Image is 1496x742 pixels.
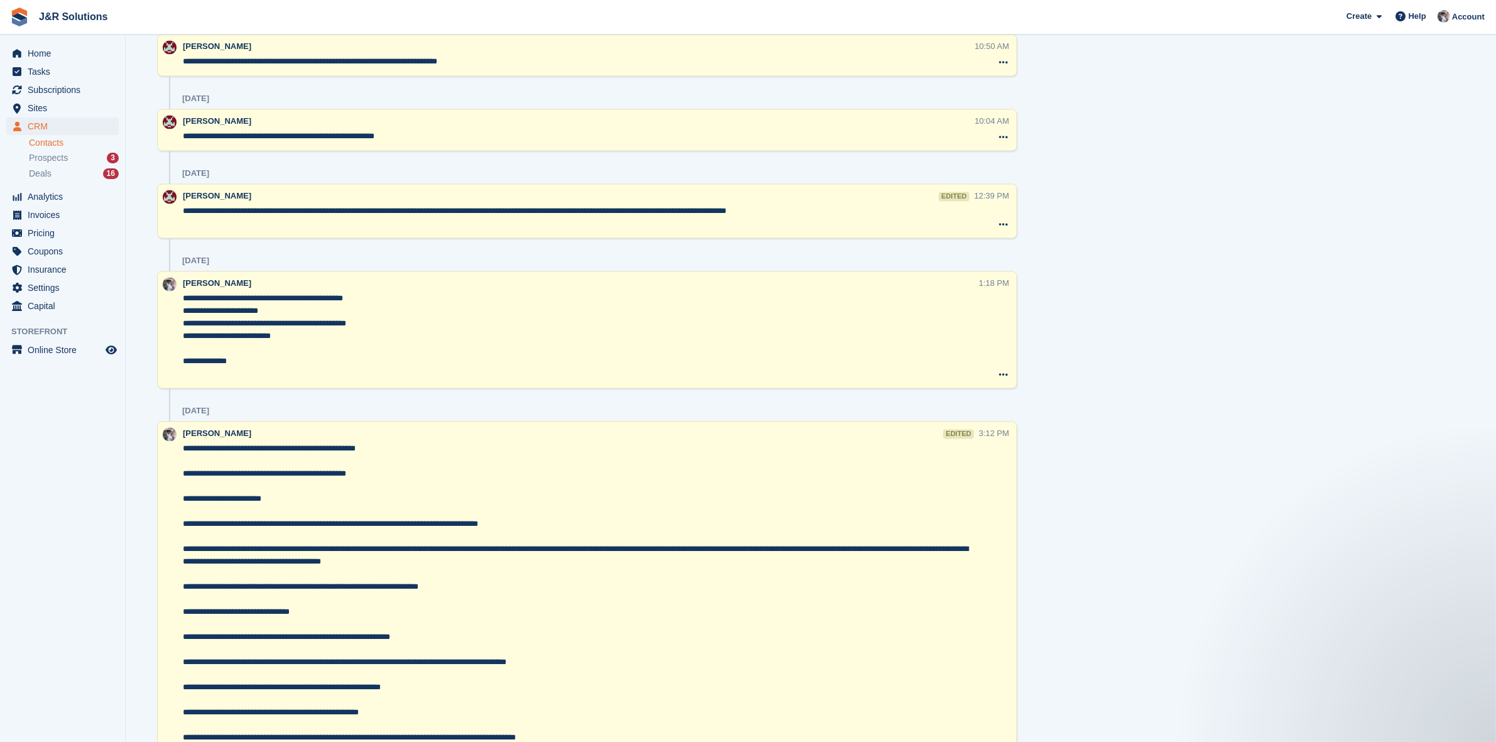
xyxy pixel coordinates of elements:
[11,325,125,338] span: Storefront
[979,277,1009,289] div: 1:18 PM
[163,115,177,129] img: Julie Morgan
[6,243,119,260] a: menu
[163,190,177,204] img: Julie Morgan
[6,81,119,99] a: menu
[182,256,209,266] div: [DATE]
[29,137,119,149] a: Contacts
[183,41,251,51] span: [PERSON_NAME]
[28,297,103,315] span: Capital
[103,168,119,179] div: 16
[29,167,119,180] a: Deals 16
[28,279,103,297] span: Settings
[104,342,119,357] a: Preview store
[1346,10,1372,23] span: Create
[1409,10,1426,23] span: Help
[28,188,103,205] span: Analytics
[28,206,103,224] span: Invoices
[10,8,29,26] img: stora-icon-8386f47178a22dfd0bd8f6a31ec36ba5ce8667c1dd55bd0f319d3a0aa187defe.svg
[34,6,112,27] a: J&R Solutions
[1452,11,1485,23] span: Account
[29,168,52,180] span: Deals
[943,429,973,439] div: edited
[6,206,119,224] a: menu
[183,191,251,200] span: [PERSON_NAME]
[28,261,103,278] span: Insurance
[6,224,119,242] a: menu
[6,45,119,62] a: menu
[6,279,119,297] a: menu
[6,341,119,359] a: menu
[163,427,177,441] img: Steve Revell
[107,153,119,163] div: 3
[163,40,177,54] img: Julie Morgan
[183,116,251,126] span: [PERSON_NAME]
[975,190,1010,202] div: 12:39 PM
[939,192,969,201] div: edited
[28,63,103,80] span: Tasks
[1438,10,1450,23] img: Steve Revell
[28,117,103,135] span: CRM
[182,168,209,178] div: [DATE]
[163,277,177,291] img: Steve Revell
[6,99,119,117] a: menu
[182,94,209,104] div: [DATE]
[28,81,103,99] span: Subscriptions
[28,243,103,260] span: Coupons
[6,261,119,278] a: menu
[979,427,1009,439] div: 3:12 PM
[975,115,1009,127] div: 10:04 AM
[28,341,103,359] span: Online Store
[182,406,209,416] div: [DATE]
[6,188,119,205] a: menu
[29,151,119,165] a: Prospects 3
[6,63,119,80] a: menu
[183,428,251,438] span: [PERSON_NAME]
[183,278,251,288] span: [PERSON_NAME]
[28,99,103,117] span: Sites
[6,297,119,315] a: menu
[6,117,119,135] a: menu
[29,152,68,164] span: Prospects
[28,224,103,242] span: Pricing
[975,40,1009,52] div: 10:50 AM
[28,45,103,62] span: Home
